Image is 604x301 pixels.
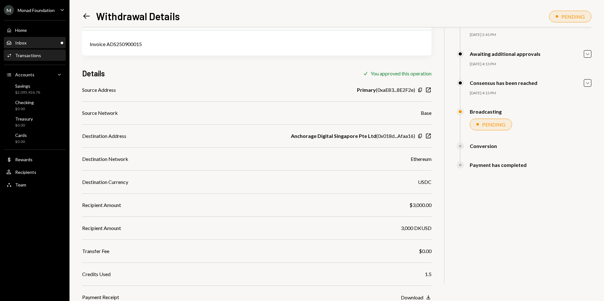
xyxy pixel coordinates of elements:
[470,162,527,168] div: Payment has completed
[96,10,180,22] h1: Withdrawal Details
[82,178,128,186] div: Destination Currency
[4,81,66,97] a: Savings$2,095,926.78
[4,37,66,48] a: Inbox
[421,109,432,117] div: Base
[15,133,27,138] div: Cards
[82,201,121,209] div: Recipient Amount
[4,50,66,61] a: Transactions
[90,40,424,48] div: Invoice ADS250900015
[82,270,111,278] div: Credits Used
[15,116,33,121] div: Treasury
[4,154,66,165] a: Rewards
[4,114,66,129] a: Treasury$0.00
[4,24,66,36] a: Home
[82,132,126,140] div: Destination Address
[470,51,541,57] div: Awaiting additional approvals
[419,247,432,255] div: $0.00
[82,109,118,117] div: Source Network
[561,14,585,20] div: PENDING
[15,157,33,162] div: Rewards
[4,5,14,15] div: M
[15,123,33,128] div: $0.00
[401,224,432,232] div: 3,000 DKUSD
[401,294,423,300] div: Download
[15,27,27,33] div: Home
[409,201,432,209] div: $3,000.00
[4,166,66,178] a: Recipients
[82,224,121,232] div: Recipient Amount
[411,155,432,163] div: Ethereum
[82,155,128,163] div: Destination Network
[470,109,502,115] div: Broadcasting
[15,83,40,89] div: Savings
[15,72,34,77] div: Accounts
[470,143,497,149] div: Conversion
[15,182,26,187] div: Team
[82,86,116,94] div: Source Address
[15,106,34,112] div: $0.00
[371,70,432,76] div: You approved this operation
[4,98,66,113] a: Checking$0.00
[82,68,105,79] h3: Details
[4,69,66,80] a: Accounts
[15,40,27,45] div: Inbox
[291,132,376,140] b: Anchorage Digital Singapore Pte Ltd
[15,53,41,58] div: Transactions
[15,139,27,145] div: $0.00
[470,80,537,86] div: Consensus has been reached
[418,178,432,186] div: USDC
[470,91,591,96] div: [DATE] 4:13 PM
[4,131,66,146] a: Cards$0.00
[4,179,66,190] a: Team
[425,270,432,278] div: 1.5
[82,293,119,301] div: Payment Receipt
[15,100,34,105] div: Checking
[482,121,505,127] div: PENDING
[470,32,591,38] div: [DATE] 3:41 PM
[82,247,109,255] div: Transfer Fee
[470,62,591,67] div: [DATE] 4:13 PM
[15,169,36,175] div: Recipients
[401,294,432,301] button: Download
[357,86,415,94] div: ( 0xaE83...8E2F2e )
[291,132,415,140] div: ( 0x018d...Afaa16 )
[18,8,55,13] div: Monad Foundation
[15,90,40,95] div: $2,095,926.78
[357,86,376,94] b: Primary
